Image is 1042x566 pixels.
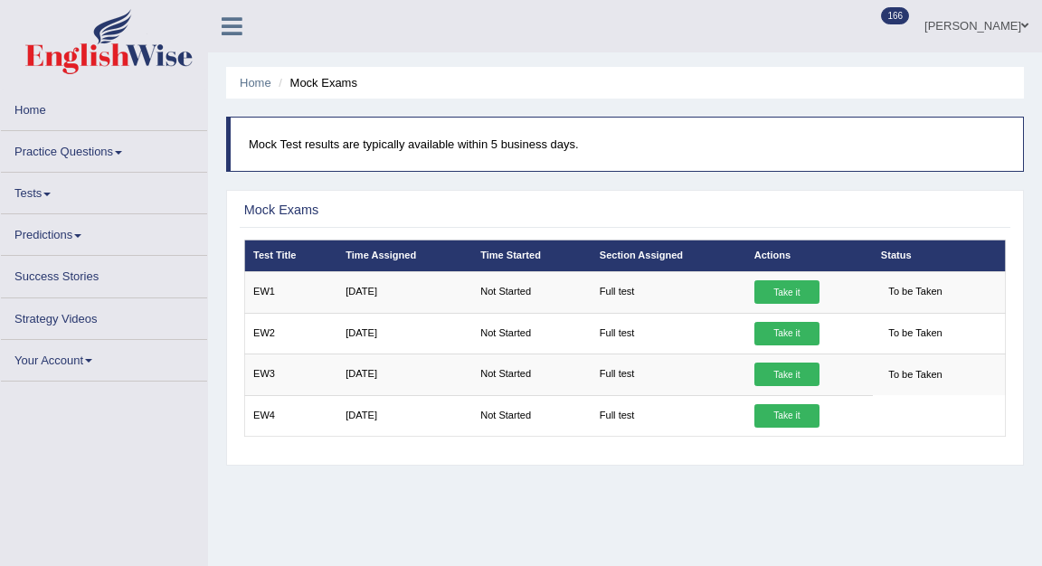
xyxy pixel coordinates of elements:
[274,74,357,91] li: Mock Exams
[591,395,745,436] td: Full test
[1,256,207,291] a: Success Stories
[337,272,472,313] td: [DATE]
[244,240,337,271] th: Test Title
[754,363,819,386] a: Take it
[881,281,950,305] span: To be Taken
[591,240,745,271] th: Section Assigned
[472,354,592,395] td: Not Started
[1,131,207,166] a: Practice Questions
[591,354,745,395] td: Full test
[249,136,1005,153] p: Mock Test results are typically available within 5 business days.
[337,354,472,395] td: [DATE]
[472,313,592,354] td: Not Started
[754,404,819,428] a: Take it
[881,7,909,24] span: 166
[337,395,472,436] td: [DATE]
[1,173,207,208] a: Tests
[244,272,337,313] td: EW1
[472,395,592,436] td: Not Started
[244,313,337,354] td: EW2
[244,395,337,436] td: EW4
[240,76,271,90] a: Home
[244,354,337,395] td: EW3
[337,313,472,354] td: [DATE]
[1,214,207,250] a: Predictions
[591,272,745,313] td: Full test
[754,280,819,304] a: Take it
[244,203,716,218] h2: Mock Exams
[591,313,745,354] td: Full test
[873,240,1006,271] th: Status
[1,340,207,375] a: Your Account
[1,90,207,125] a: Home
[1,298,207,334] a: Strategy Videos
[754,322,819,345] a: Take it
[881,322,950,345] span: To be Taken
[472,272,592,313] td: Not Started
[337,240,472,271] th: Time Assigned
[472,240,592,271] th: Time Started
[745,240,872,271] th: Actions
[881,363,950,387] span: To be Taken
